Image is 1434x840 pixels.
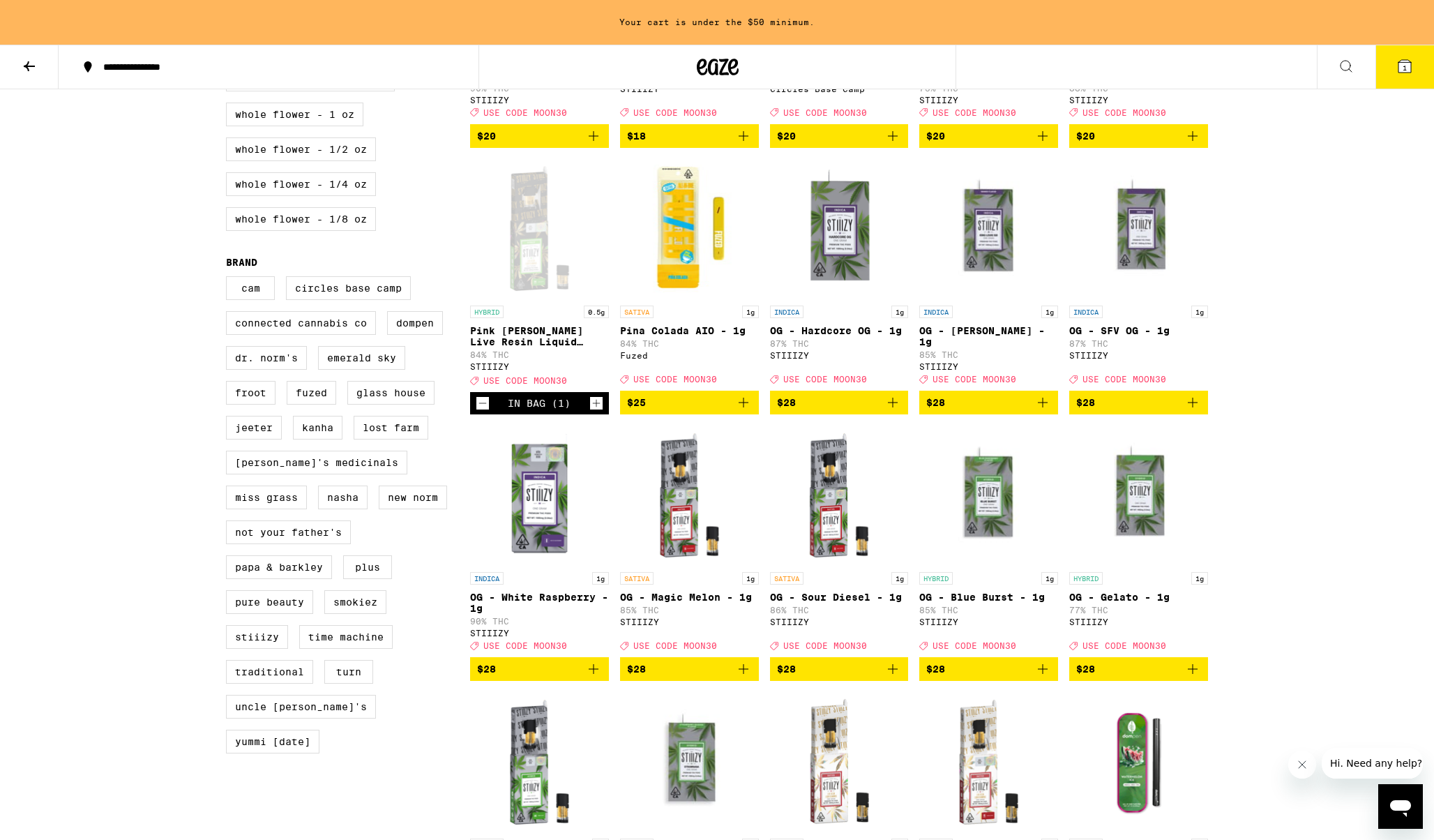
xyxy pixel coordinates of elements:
[226,137,376,161] label: Whole Flower - 1/2 oz
[470,592,609,614] p: OG - White Raspberry - 1g
[633,108,717,117] span: USE CODE MOON30
[318,486,368,509] label: NASHA
[620,426,759,657] a: Open page for OG - Magic Melon - 1g from STIIIZY
[226,416,282,440] label: Jeeter
[226,207,376,231] label: Whole Flower - 1/8 oz
[620,351,759,360] div: Fuzed
[919,606,1058,615] p: 85% THC
[919,325,1058,347] p: OG - [PERSON_NAME] - 1g
[1069,325,1208,336] p: OG - SFV OG - 1g
[620,391,759,414] button: Add to bag
[919,159,1058,391] a: Open page for OG - King Louis XIII - 1g from STIIIZY
[226,730,319,753] label: Yummi [DATE]
[933,641,1016,650] span: USE CODE MOON30
[1069,96,1208,105] div: STIIIZY
[226,311,376,335] label: Connected Cannabis Co
[777,397,796,408] span: $28
[508,398,571,409] div: In Bag (1)
[287,381,336,405] label: Fuzed
[770,592,909,603] p: OG - Sour Diesel - 1g
[226,695,376,719] label: Uncle [PERSON_NAME]'s
[483,108,567,117] span: USE CODE MOON30
[470,426,609,657] a: Open page for OG - White Raspberry - 1g from STIIIZY
[483,641,567,650] span: USE CODE MOON30
[1375,45,1434,89] button: 1
[770,572,803,585] p: SATIVA
[226,381,276,405] label: Froot
[1069,339,1208,348] p: 87% THC
[620,617,759,627] div: STIIIZY
[1041,572,1058,585] p: 1g
[470,692,609,832] img: STIIIZY - OG - Pink Acai - 1g
[891,572,908,585] p: 1g
[919,426,1058,565] img: STIIIZY - OG - Blue Burst - 1g
[1069,124,1208,148] button: Add to bag
[226,346,307,370] label: Dr. Norm's
[226,486,307,509] label: Miss Grass
[620,325,759,336] p: Pina Colada AIO - 1g
[620,306,654,318] p: SATIVA
[1082,375,1166,384] span: USE CODE MOON30
[919,391,1058,414] button: Add to bag
[620,606,759,615] p: 85% THC
[470,306,504,318] p: HYBRID
[770,159,909,299] img: STIIIZY - OG - Hardcore OG - 1g
[620,124,759,148] button: Add to bag
[1069,351,1208,360] div: STIIIZY
[589,396,603,410] button: Increment
[347,381,435,405] label: Glass House
[1191,572,1208,585] p: 1g
[919,306,953,318] p: INDICA
[470,96,609,105] div: STIIIZY
[483,376,567,385] span: USE CODE MOON30
[633,641,717,650] span: USE CODE MOON30
[777,130,796,142] span: $20
[470,325,609,347] p: Pink [PERSON_NAME] Live Resin Liquid Diamonds - 0.5g
[318,346,405,370] label: Emerald Sky
[933,375,1016,384] span: USE CODE MOON30
[1069,426,1208,657] a: Open page for OG - Gelato - 1g from STIIIZY
[742,306,759,318] p: 1g
[226,625,288,649] label: STIIIZY
[770,351,909,360] div: STIIIZY
[1069,592,1208,603] p: OG - Gelato - 1g
[476,396,490,410] button: Decrement
[919,572,953,585] p: HYBRID
[1076,663,1095,675] span: $28
[620,657,759,681] button: Add to bag
[354,416,428,440] label: Lost Farm
[226,660,313,684] label: Traditional
[919,592,1058,603] p: OG - Blue Burst - 1g
[1069,426,1208,565] img: STIIIZY - OG - Gelato - 1g
[592,572,609,585] p: 1g
[627,397,646,408] span: $25
[470,629,609,638] div: STIIIZY
[770,124,909,148] button: Add to bag
[770,657,909,681] button: Add to bag
[919,350,1058,359] p: 85% THC
[1069,606,1208,615] p: 77% THC
[226,451,407,474] label: [PERSON_NAME]'s Medicinals
[226,257,257,268] legend: Brand
[742,572,759,585] p: 1g
[620,339,759,348] p: 84% THC
[1069,692,1208,832] img: Dompen - Watermelon Ice AIO - 1g
[1076,130,1095,142] span: $20
[477,130,496,142] span: $20
[1069,657,1208,681] button: Add to bag
[226,276,275,300] label: CAM
[1403,63,1407,72] span: 1
[919,692,1058,832] img: STIIIZY - Purple Haze Live Resin Liquid Diamond - 1g
[770,617,909,627] div: STIIIZY
[324,660,373,684] label: turn
[926,663,945,675] span: $28
[470,350,609,359] p: 84% THC
[1076,397,1095,408] span: $28
[627,663,646,675] span: $28
[620,426,759,565] img: STIIIZY - OG - Magic Melon - 1g
[620,159,759,299] img: Fuzed - Pina Colada AIO - 1g
[1069,306,1103,318] p: INDICA
[919,362,1058,371] div: STIIIZY
[620,159,759,391] a: Open page for Pina Colada AIO - 1g from Fuzed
